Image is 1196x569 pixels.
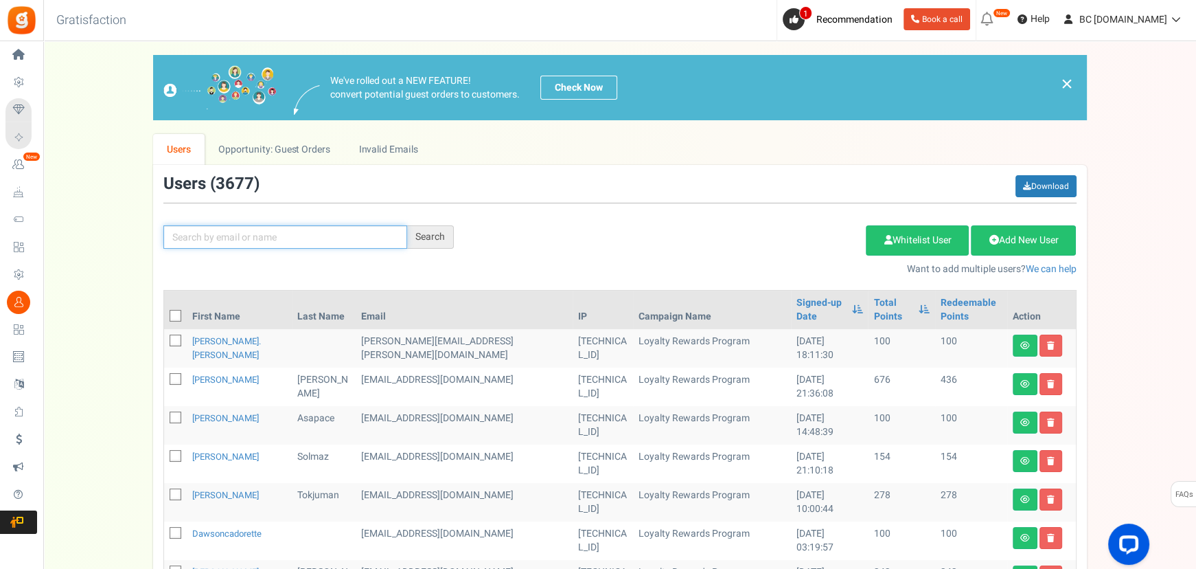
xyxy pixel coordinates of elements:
i: View details [1020,534,1030,542]
td: 676 [868,368,934,406]
td: Loyalty Rewards Program [633,329,791,368]
th: Campaign Name [633,291,791,329]
td: 100 [935,522,1007,560]
a: [PERSON_NAME] [192,489,259,502]
a: Invalid Emails [345,134,432,165]
em: New [993,8,1011,18]
td: customer [356,406,573,445]
h3: Users ( ) [163,175,260,193]
td: [PERSON_NAME] [292,368,356,406]
a: [PERSON_NAME] [192,373,259,386]
td: customer [356,329,573,368]
td: 436 [935,368,1007,406]
a: Check Now [540,76,617,100]
th: Action [1007,291,1076,329]
td: customer [356,522,573,560]
div: Search [407,225,454,249]
i: Delete user [1047,419,1055,427]
td: 100 [868,329,934,368]
a: [PERSON_NAME].[PERSON_NAME] [192,335,261,361]
a: Download [1015,175,1077,197]
i: View details [1020,342,1030,350]
span: BC [DOMAIN_NAME] [1079,12,1167,27]
td: customer [356,445,573,483]
i: Delete user [1047,342,1055,350]
i: View details [1020,495,1030,504]
a: Redeemable Points [941,296,1002,324]
th: IP [573,291,634,329]
td: [TECHNICAL_ID] [573,445,634,483]
td: [DATE] 21:10:18 [791,445,868,483]
td: Loyalty Rewards Program [633,368,791,406]
td: [TECHNICAL_ID] [573,329,634,368]
a: [PERSON_NAME] [192,450,259,463]
em: New [23,152,41,161]
i: Delete user [1047,380,1055,388]
td: [TECHNICAL_ID] [573,483,634,522]
a: Whitelist User [866,225,969,256]
td: [DATE] 18:11:30 [791,329,868,368]
td: [TECHNICAL_ID] [573,406,634,445]
td: Tokjuman [292,483,356,522]
a: Add New User [971,225,1076,256]
span: Recommendation [816,12,893,27]
td: [DATE] 03:19:57 [791,522,868,560]
a: Book a call [904,8,970,30]
th: First Name [187,291,292,329]
a: × [1061,76,1073,92]
td: 100 [935,329,1007,368]
i: Delete user [1047,457,1055,465]
th: Email [356,291,573,329]
td: [DATE] 10:00:44 [791,483,868,522]
td: 278 [868,483,934,522]
td: Loyalty Rewards Program [633,522,791,560]
i: Delete user [1047,495,1055,504]
td: 100 [868,406,934,445]
img: images [163,65,277,110]
td: 100 [935,406,1007,445]
span: FAQs [1175,482,1193,508]
a: Signed-up Date [796,296,844,324]
td: customer [356,483,573,522]
a: [PERSON_NAME] [192,412,259,425]
h3: Gratisfaction [41,7,141,34]
td: Loyalty Rewards Program [633,483,791,522]
td: 154 [868,445,934,483]
td: 278 [935,483,1007,522]
i: View details [1020,380,1030,388]
td: Solmaz [292,445,356,483]
td: Asapace [292,406,356,445]
a: Total Points [873,296,911,324]
input: Search by email or name [163,225,407,249]
img: images [294,85,320,115]
span: 3677 [216,172,254,196]
i: View details [1020,457,1030,465]
a: New [5,153,37,177]
td: customer [356,368,573,406]
td: 100 [868,522,934,560]
p: Want to add multiple users? [474,263,1077,276]
td: [TECHNICAL_ID] [573,522,634,560]
i: View details [1020,419,1030,427]
a: Help [1012,8,1055,30]
span: Help [1027,12,1050,26]
a: Users [153,134,205,165]
td: 154 [935,445,1007,483]
a: dawsoncadorette [192,527,262,540]
td: [TECHNICAL_ID] [573,368,634,406]
td: [DATE] 21:36:08 [791,368,868,406]
td: [DATE] 14:48:39 [791,406,868,445]
i: Delete user [1047,534,1055,542]
p: We've rolled out a NEW FEATURE! convert potential guest orders to customers. [330,74,520,102]
a: Opportunity: Guest Orders [205,134,344,165]
a: 1 Recommendation [783,8,898,30]
span: 1 [799,6,812,20]
img: Gratisfaction [6,5,37,36]
td: Loyalty Rewards Program [633,445,791,483]
td: Loyalty Rewards Program [633,406,791,445]
a: We can help [1025,262,1076,276]
th: Last Name [292,291,356,329]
